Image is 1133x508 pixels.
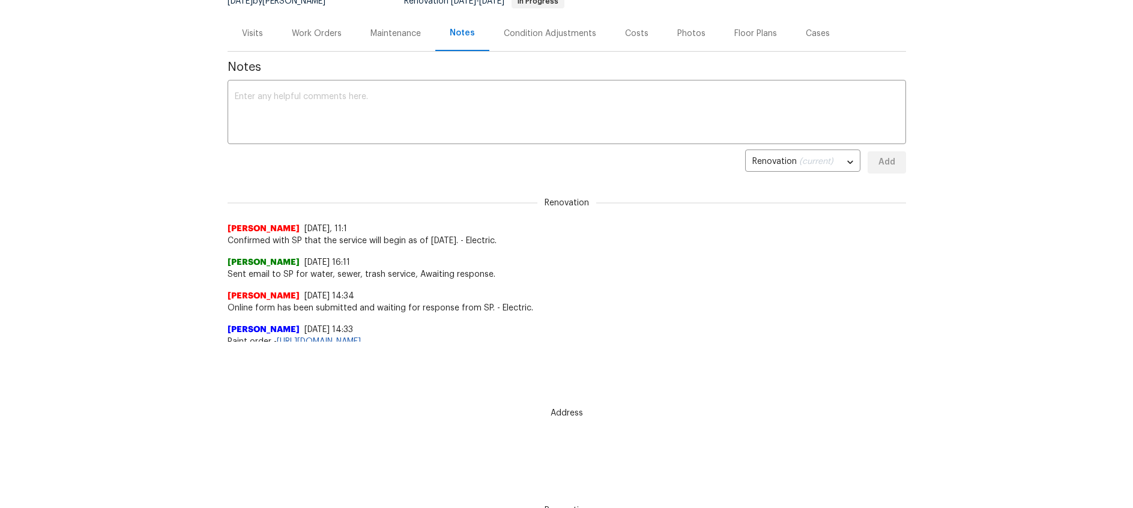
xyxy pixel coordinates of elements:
a: [URL][DOMAIN_NAME] [277,337,361,346]
span: Paint order - [228,336,906,348]
span: [PERSON_NAME] [228,256,300,268]
span: Online form has been submitted and waiting for response from SP. - Electric. [228,302,906,314]
span: [PERSON_NAME] [228,290,300,302]
span: [PERSON_NAME] [228,324,300,336]
span: [PERSON_NAME] [228,223,300,235]
div: Visits [242,28,263,40]
span: [DATE] 16:11 [304,258,350,267]
span: [DATE], 11:1 [304,225,347,233]
span: [DATE] 14:34 [304,292,354,300]
div: Costs [625,28,648,40]
div: Photos [677,28,705,40]
div: Notes [450,27,475,39]
div: Work Orders [292,28,342,40]
div: Condition Adjustments [504,28,596,40]
span: Sent email to SP for water, sewer, trash service, Awaiting response. [228,268,906,280]
span: Notes [228,61,906,73]
div: Cases [806,28,830,40]
div: Floor Plans [734,28,777,40]
span: Renovation [537,197,596,209]
span: [DATE] 14:33 [304,325,353,334]
div: Maintenance [370,28,421,40]
span: (current) [799,157,833,166]
span: Confirmed with SP that the service will begin as of [DATE]. - Electric. [228,235,906,247]
div: Renovation (current) [745,148,860,177]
